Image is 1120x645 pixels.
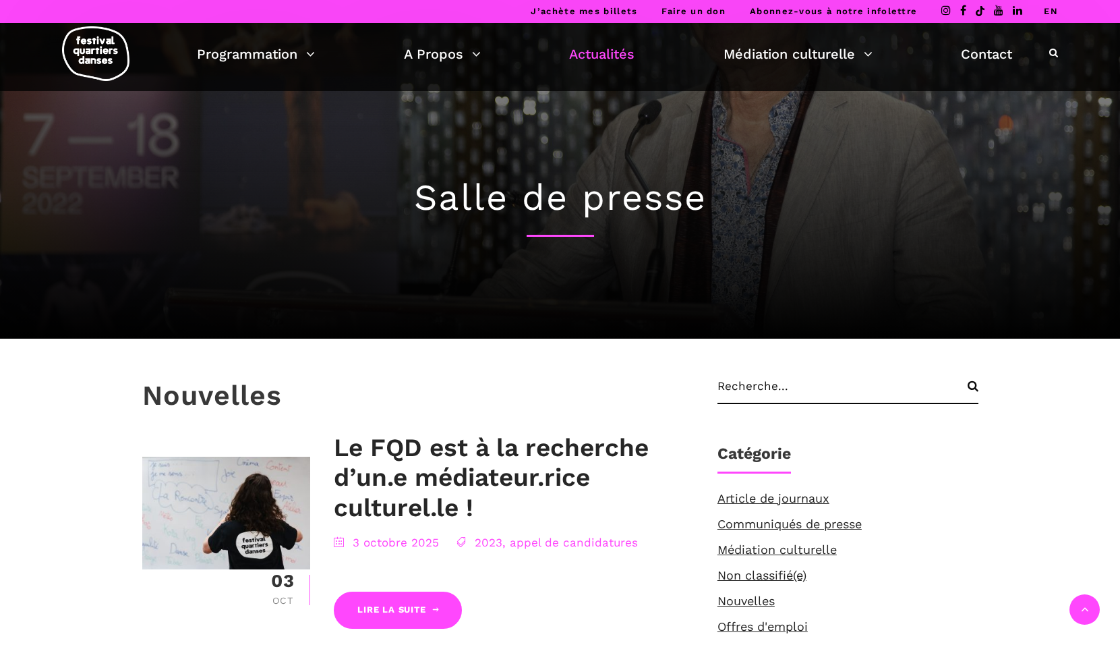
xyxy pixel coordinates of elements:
a: Nouvelles [717,594,775,608]
a: 3 octobre 2025 [353,536,439,549]
a: Actualités [569,43,635,65]
span: , [502,536,506,549]
h3: Nouvelles [142,379,282,413]
a: Lire la suite [334,592,462,629]
a: EN [1044,6,1058,16]
a: Article de journaux [717,491,829,505]
h1: Catégorie [717,445,791,474]
div: 03 [270,572,296,590]
a: Faire un don [661,6,726,16]
a: Communiqués de presse [717,517,862,531]
a: Offres d'emploi [717,619,808,634]
a: Médiation culturelle [717,542,837,557]
div: Oct [270,596,296,605]
img: CARI-4081 [142,457,311,569]
a: Contact [961,43,1012,65]
a: 2023 [475,536,502,549]
a: Médiation culturelle [724,43,873,65]
a: Abonnez-vous à notre infolettre [750,6,917,16]
a: A Propos [404,43,481,65]
a: J’achète mes billets [531,6,637,16]
a: Programmation [197,43,315,65]
a: Non classifié(e) [717,568,806,582]
h1: Salle de presse [142,176,978,220]
img: logo-fqd-med [62,26,129,81]
a: Le FQD est à la recherche d’un.e médiateur.rice culturel.le ! [334,433,649,522]
input: Recherche... [717,379,978,404]
a: appel de candidatures [510,536,638,549]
